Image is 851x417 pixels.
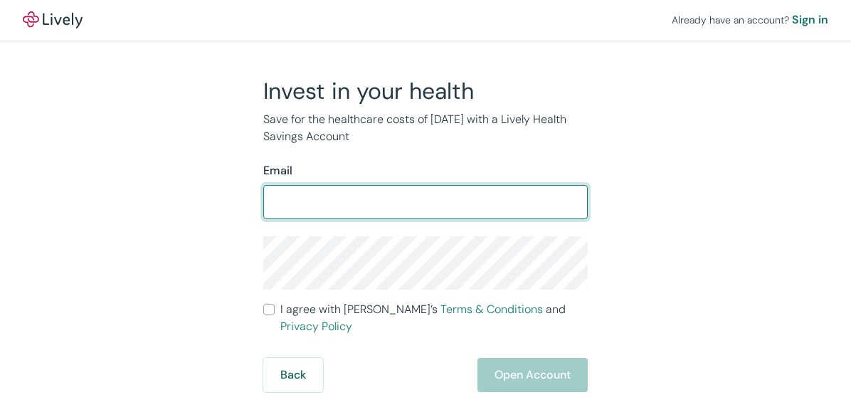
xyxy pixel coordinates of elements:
a: LivelyLively [23,11,83,28]
label: Email [263,162,292,179]
a: Privacy Policy [280,319,352,334]
a: Terms & Conditions [440,302,543,317]
span: I agree with [PERSON_NAME]’s and [280,301,588,335]
a: Sign in [792,11,828,28]
img: Lively [23,11,83,28]
p: Save for the healthcare costs of [DATE] with a Lively Health Savings Account [263,111,588,145]
button: Back [263,358,323,392]
h2: Invest in your health [263,77,588,105]
div: Already have an account? [672,11,828,28]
